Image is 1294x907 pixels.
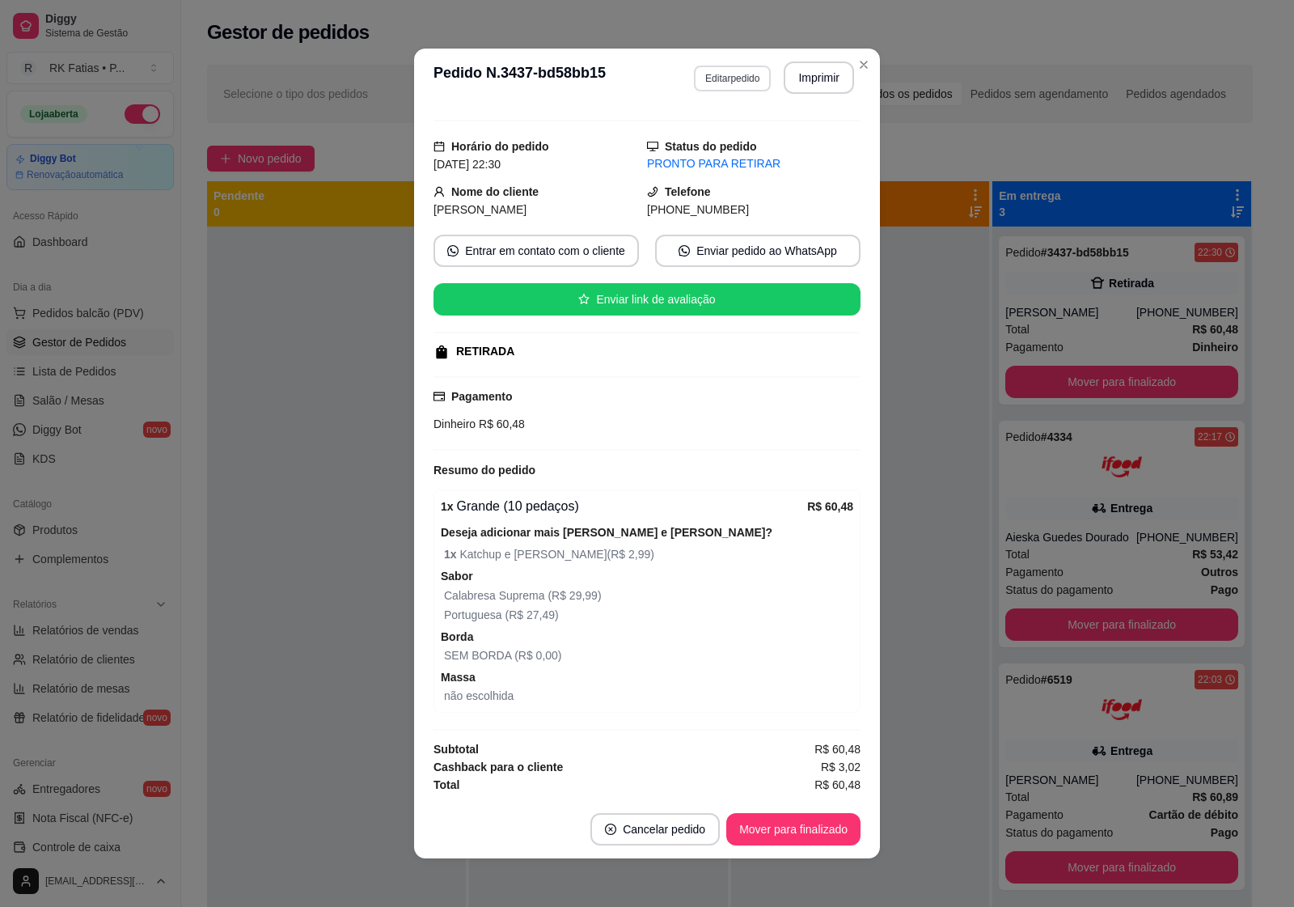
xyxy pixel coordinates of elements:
strong: Borda [441,630,473,643]
span: credit-card [433,391,445,402]
button: close-circleCancelar pedido [590,813,720,846]
span: desktop [647,141,658,152]
button: Mover para finalizado [726,813,861,846]
strong: Status do pedido [665,140,757,153]
button: Editarpedido [694,66,771,91]
h3: Pedido N. 3437-bd58bb15 [433,61,606,94]
span: SEM BORDA [444,649,511,662]
span: whats-app [447,245,459,256]
div: Grande (10 pedaços) [441,497,807,516]
strong: Subtotal [433,743,479,756]
span: R$ 60,48 [476,417,525,430]
span: [PERSON_NAME] [433,203,526,216]
span: [DATE] 22:30 [433,158,501,171]
strong: Nome do cliente [451,185,539,198]
span: Calabresa Suprema [444,589,545,602]
span: R$ 3,02 [821,758,861,776]
strong: Pagamento [451,390,512,403]
span: phone [647,186,658,197]
span: R$ 60,48 [814,776,861,794]
span: close-circle [605,824,616,835]
strong: Telefone [665,185,711,198]
span: Dinheiro [433,417,476,430]
span: (R$ 0,00) [511,649,561,662]
span: star [578,294,590,305]
strong: 1 x [444,548,459,561]
button: Imprimir [784,61,854,94]
strong: Cashback para o cliente [433,761,563,773]
strong: R$ 60,48 [807,500,853,513]
span: [PHONE_NUMBER] [647,203,749,216]
span: Portuguesa [444,608,502,621]
button: Close [851,52,877,78]
span: (R$ 29,99) [545,589,602,602]
span: (R$ 27,49) [502,608,559,621]
button: whats-appEntrar em contato com o cliente [433,235,639,267]
strong: Massa [441,671,476,684]
strong: Resumo do pedido [433,464,535,477]
span: whats-app [679,245,690,256]
button: whats-appEnviar pedido ao WhatsApp [655,235,861,267]
strong: 1 x [441,500,454,513]
span: calendar [433,141,445,152]
div: RETIRADA [456,343,514,360]
strong: Sabor [441,570,473,583]
span: user [433,186,445,197]
button: starEnviar link de avaliação [433,283,861,316]
span: R$ 60,48 [814,740,861,758]
strong: Deseja adicionar mais [PERSON_NAME] e [PERSON_NAME]? [441,526,772,539]
div: PRONTO PARA RETIRAR [647,155,861,172]
strong: Total [433,778,459,791]
span: Katchup e [PERSON_NAME] ( R$ 2,99 ) [444,545,853,563]
span: não escolhida [444,689,514,702]
strong: Horário do pedido [451,140,549,153]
